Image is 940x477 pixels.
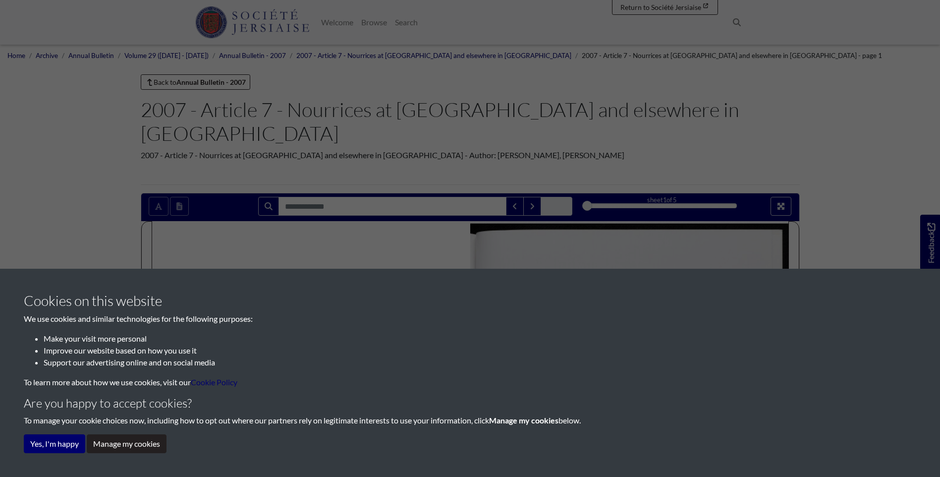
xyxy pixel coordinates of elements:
[24,313,916,325] p: We use cookies and similar technologies for the following purposes:
[489,416,558,425] strong: Manage my cookies
[44,345,916,357] li: Improve our website based on how you use it
[24,293,916,309] h3: Cookies on this website
[87,434,166,453] button: Manage my cookies
[44,357,916,368] li: Support our advertising online and on social media
[44,333,916,345] li: Make your visit more personal
[191,377,237,387] a: learn more about cookies
[24,434,85,453] button: Yes, I'm happy
[24,415,916,426] p: To manage your cookie choices now, including how to opt out where our partners rely on legitimate...
[24,396,916,411] h4: Are you happy to accept cookies?
[24,376,916,388] p: To learn more about how we use cookies, visit our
